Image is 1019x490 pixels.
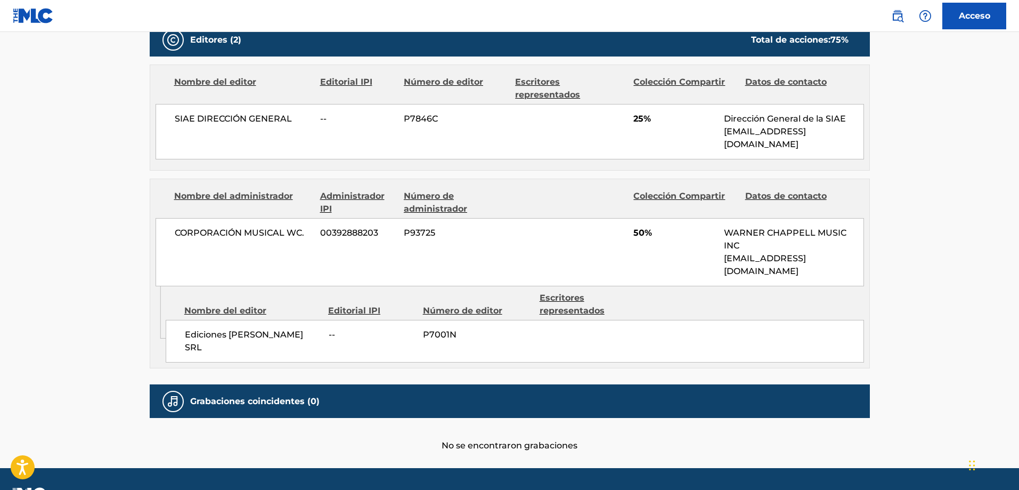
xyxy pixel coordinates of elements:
[841,35,849,45] font: %
[724,114,846,124] font: Dirección General de la SIAE
[320,77,372,87] font: Editorial IPI
[423,306,502,316] font: Número de editor
[320,228,378,238] font: 00392888203
[320,191,385,214] font: Administrador IPI
[190,35,227,45] font: Editores
[724,253,806,276] font: [EMAIL_ADDRESS][DOMAIN_NAME]
[184,306,266,316] font: Nombre del editor
[745,191,827,201] font: Datos de contacto
[540,293,605,316] font: Escritores representados
[230,35,241,45] font: (2)
[174,191,293,201] font: Nombre del administrador
[185,330,303,352] font: Ediciones [PERSON_NAME] SRL
[175,114,292,124] font: SIAE DIRECCIÓN GENERAL
[190,396,305,406] font: Grabaciones coincidentes
[745,77,827,87] font: Datos de contacto
[404,114,438,124] font: P7846C
[423,330,456,340] font: P7001N
[13,8,54,23] img: Logotipo del MLC
[887,5,908,27] a: Búsqueda pública
[966,439,1019,490] iframe: Widget de chat
[959,11,990,21] font: Acceso
[969,449,975,481] div: Arrastrar
[328,306,380,316] font: Editorial IPI
[442,440,577,451] font: No se encontraron grabaciones
[633,114,651,124] font: 25%
[633,77,725,87] font: Colección Compartir
[167,34,180,46] img: Editores
[329,330,335,340] font: --
[307,396,320,406] font: (0)
[919,10,932,22] img: ayuda
[633,228,652,238] font: 50%
[891,10,904,22] img: buscar
[751,35,830,45] font: Total de acciones:
[175,228,304,238] font: CORPORACIÓN MUSICAL WC.
[942,3,1006,29] a: Acceso
[915,5,936,27] div: Ayuda
[724,126,806,149] font: [EMAIL_ADDRESS][DOMAIN_NAME]
[633,191,725,201] font: Colección Compartir
[830,35,841,45] font: 75
[404,191,467,214] font: Número de administrador
[724,228,846,251] font: WARNER CHAPPELL MUSIC INC
[174,77,256,87] font: Nombre del editor
[167,395,180,408] img: Grabaciones coincidentes
[404,77,483,87] font: Número de editor
[320,114,327,124] font: --
[515,77,580,100] font: Escritores representados
[404,228,435,238] font: P93725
